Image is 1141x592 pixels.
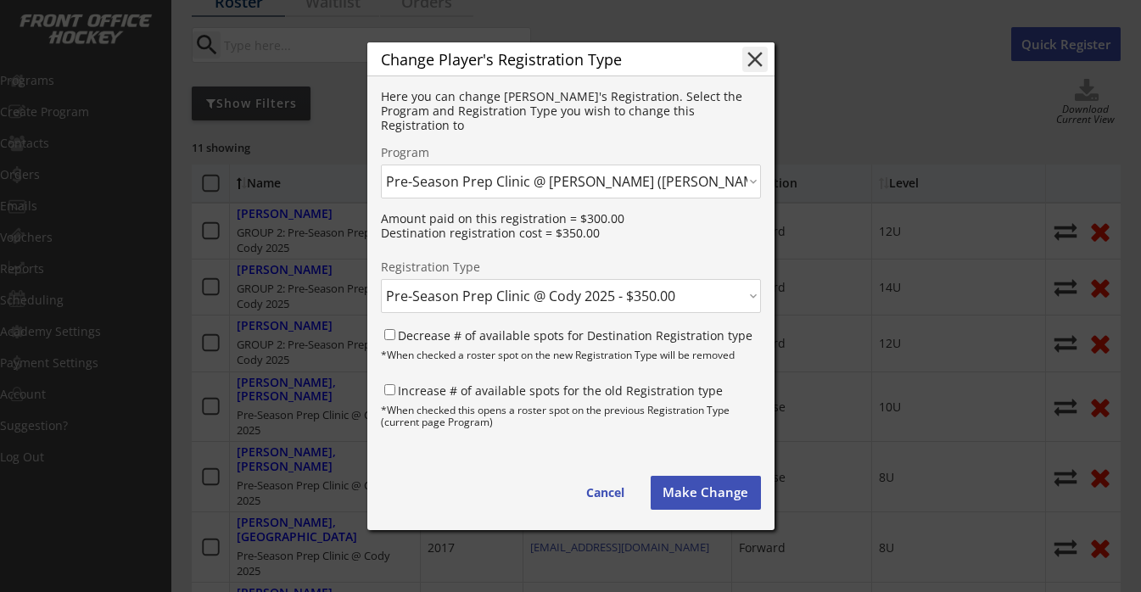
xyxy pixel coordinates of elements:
[569,476,641,510] button: Cancel
[651,476,761,510] button: Make Change
[398,383,723,399] label: Increase # of available spots for the old Registration type
[381,405,761,429] div: *When checked this opens a roster spot on the previous Registration Type (current page Program)
[381,349,761,368] div: *When checked a roster spot on the new Registration Type will be removed
[381,147,635,161] div: Program
[381,52,725,67] div: Change Player's Registration Type
[381,90,761,133] div: Here you can change [PERSON_NAME]'s Registration. Select the Program and Registration Type you wi...
[398,327,752,343] label: Decrease # of available spots for Destination Registration type
[742,47,768,72] button: close
[381,261,584,276] div: Registration Type
[381,212,761,241] div: Amount paid on this registration = $300.00 Destination registration cost = $350.00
